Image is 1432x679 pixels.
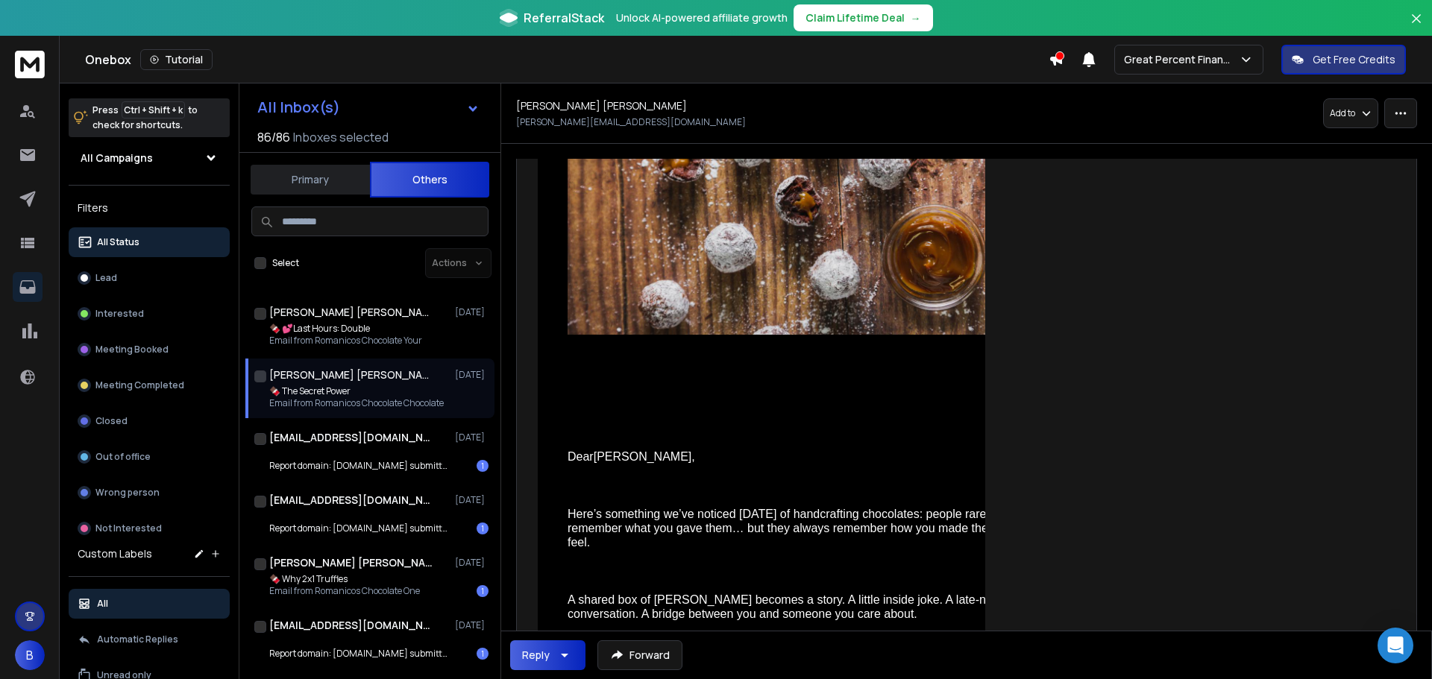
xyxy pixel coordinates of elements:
h1: [PERSON_NAME] [PERSON_NAME] [269,555,433,570]
span: [PERSON_NAME] [594,450,692,463]
button: Reply [510,640,585,670]
p: [DATE] [455,494,489,506]
p: [DATE] [455,369,489,381]
span: Ctrl + Shift + k [122,101,185,119]
p: Interested [95,308,144,320]
p: [DATE] [455,557,489,569]
h1: All Campaigns [81,151,153,165]
div: Reply [522,648,550,663]
p: 🍫 💕Last Hours: Double [269,323,422,335]
h3: Custom Labels [78,546,152,561]
button: Others [370,162,489,198]
p: 🍫 The Secret Power [269,385,444,397]
button: Get Free Credits [1281,45,1406,75]
span: 86 / 86 [257,128,290,146]
div: 1 [477,585,489,597]
button: All Status [69,227,230,257]
p: Report domain: [DOMAIN_NAME] submitter: [DOMAIN_NAME] [269,648,448,660]
button: B [15,640,45,670]
button: Claim Lifetime Deal→ [794,4,933,31]
p: Email from Romanicos Chocolate One [269,585,420,597]
h1: All Inbox(s) [257,100,340,115]
p: Great Percent Finance [1124,52,1239,67]
button: Wrong person [69,478,230,508]
div: Onebox [85,49,1049,70]
h1: [EMAIL_ADDRESS][DOMAIN_NAME] [269,618,433,633]
div: 1 [477,460,489,472]
label: Select [272,257,299,269]
p: Automatic Replies [97,634,178,645]
button: Forward [597,640,682,670]
button: Closed [69,406,230,436]
p: Get Free Credits [1313,52,1395,67]
span: ReferralStack [524,9,604,27]
h3: Inboxes selected [293,128,389,146]
span: A shared box of [PERSON_NAME] becomes a story. A little inside joke. A late-night conversation. A... [568,593,1008,620]
p: Not Interested [95,522,162,534]
p: [DATE] [455,619,489,631]
span: Here’s something we’ve noticed [DATE] of handcrafting chocolates: people rarely remember what you... [568,508,1002,549]
p: Closed [95,415,128,427]
p: Lead [95,272,117,284]
button: Meeting Completed [69,370,230,400]
h1: [EMAIL_ADDRESS][DOMAIN_NAME] [269,493,433,508]
button: Not Interested [69,514,230,543]
p: Add to [1330,107,1355,119]
h1: [PERSON_NAME] [PERSON_NAME] [516,98,687,113]
h1: [EMAIL_ADDRESS][DOMAIN_NAME] [269,430,433,445]
p: Email from Romanicos Chocolate Chocolate [269,397,444,409]
p: 🍫 Why 2x1 Truffles [269,573,420,585]
button: Close banner [1407,9,1426,45]
button: Out of office [69,442,230,472]
p: [DATE] [455,306,489,318]
span: → [911,10,921,25]
button: All Campaigns [69,143,230,173]
p: Meeting Booked [95,344,169,356]
button: Primary [251,163,370,196]
p: Out of office [95,451,151,463]
h3: Filters [69,198,230,218]
p: Press to check for shortcuts. [92,103,198,133]
p: All Status [97,236,139,248]
button: Tutorial [140,49,213,70]
div: 1 [477,522,489,534]
div: 1 [477,648,489,660]
p: Report domain: [DOMAIN_NAME] submitter: [DOMAIN_NAME] [269,522,448,534]
p: All [97,598,108,610]
p: Report domain: [DOMAIN_NAME] submitter: [DOMAIN_NAME] [269,460,448,472]
div: Open Intercom Messenger [1378,628,1413,663]
p: Wrong person [95,487,160,499]
button: Lead [69,263,230,293]
p: Meeting Completed [95,379,184,391]
button: All [69,589,230,619]
span: Dear , [568,450,695,463]
p: Unlock AI-powered affiliate growth [616,10,788,25]
p: Email from Romanicos Chocolate Your [269,335,422,347]
p: [DATE] [455,432,489,443]
p: [PERSON_NAME][EMAIL_ADDRESS][DOMAIN_NAME] [516,116,746,128]
h1: [PERSON_NAME] [PERSON_NAME] [269,367,433,382]
button: Interested [69,299,230,329]
h1: [PERSON_NAME] [PERSON_NAME] [269,305,433,320]
button: Meeting Booked [69,335,230,364]
button: Automatic Replies [69,625,230,654]
button: All Inbox(s) [245,92,492,122]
